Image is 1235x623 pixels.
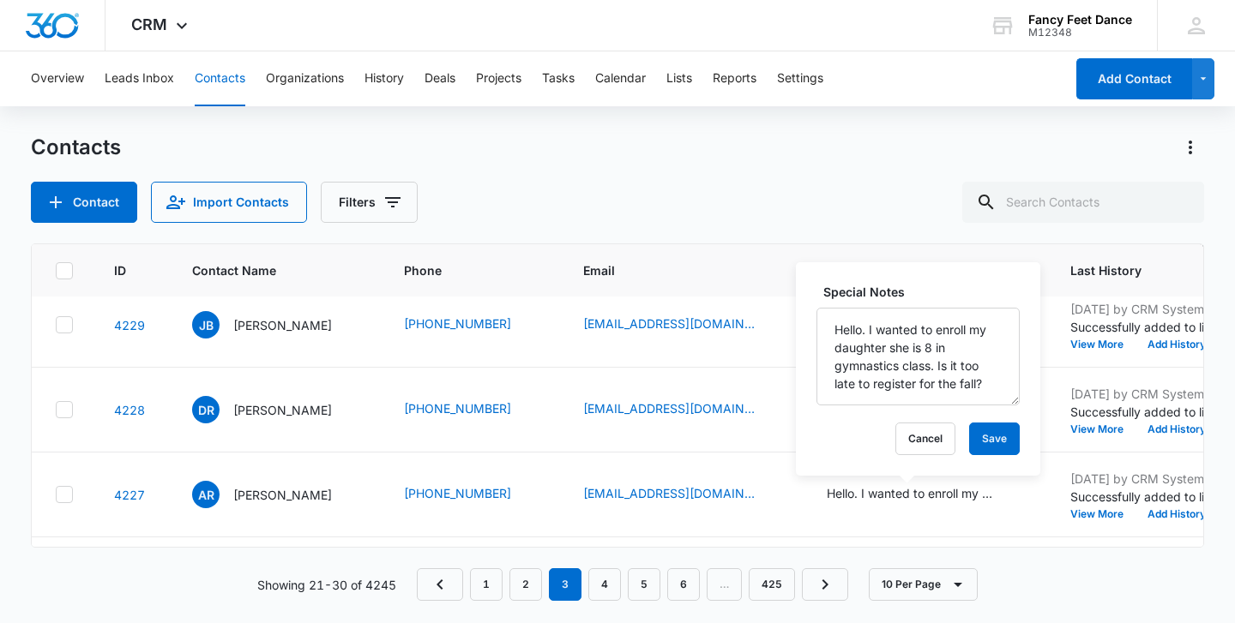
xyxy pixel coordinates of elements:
div: Special Notes - Hello. I wanted to enroll my daughter she is 8 in gymnastics class. Is it too lat... [827,484,1029,505]
a: [EMAIL_ADDRESS][DOMAIN_NAME] [583,314,755,332]
div: Email - danorivas827@yahoo.com - Select to Edit Field [583,399,786,420]
button: Add History [1136,424,1218,434]
div: Contact Name - Daniel Rivas - Select to Edit Field [192,396,363,423]
a: Page 425 [749,568,795,601]
span: CRM [131,15,167,33]
span: Email [583,261,761,279]
a: [EMAIL_ADDRESS][DOMAIN_NAME] [583,399,755,417]
div: account name [1028,13,1132,27]
button: History [364,51,404,106]
span: JB [192,311,220,338]
a: Previous Page [417,568,463,601]
div: Email - Joelbunche@gmail.com - Select to Edit Field [583,314,786,335]
button: Filters [321,182,418,223]
a: Page 6 [667,568,700,601]
button: View More [1070,424,1136,434]
a: Page 1 [470,568,503,601]
button: View More [1070,509,1136,519]
button: Actions [1177,134,1204,161]
button: Add Contact [1076,58,1192,99]
button: Add Contact [31,182,137,223]
div: Contact Name - Ashley Russel - Select to Edit Field [192,481,363,508]
button: Deals [425,51,455,106]
button: Import Contacts [151,182,307,223]
button: Contacts [195,51,245,106]
button: 10 Per Page [869,568,978,601]
button: Save [969,422,1020,455]
button: Leads Inbox [105,51,174,106]
span: DR [192,396,220,423]
span: Special Notes [827,261,1004,279]
p: [PERSON_NAME] [233,401,332,419]
span: Contact Name [192,261,338,279]
a: Page 4 [588,568,621,601]
p: [PERSON_NAME] [233,486,332,504]
input: Search Contacts [962,182,1204,223]
a: [PHONE_NUMBER] [404,484,511,502]
div: Contact Name - Joel Bunche - Select to Edit Field [192,311,363,338]
a: [PHONE_NUMBER] [404,314,511,332]
a: Navigate to contact details page for Joel Bunche [114,318,145,332]
button: Reports [713,51,756,106]
a: Next Page [802,568,848,601]
textarea: Hello. I wanted to enroll my daughter she is 8 in gymnastics class. Is it too late to register fo... [816,308,1020,405]
div: Phone - (929) 228-4840 - Select to Edit Field [404,484,542,505]
p: Showing 21-30 of 4245 [257,576,396,594]
button: Settings [777,51,823,106]
span: AR [192,481,220,508]
em: 3 [549,568,581,601]
button: Add History [1136,509,1218,519]
div: Phone - (718) 413-0314 - Select to Edit Field [404,399,542,420]
button: Organizations [266,51,344,106]
button: Lists [666,51,692,106]
a: Navigate to contact details page for Ashley Russel [114,488,145,502]
span: ID [114,261,126,279]
div: Hello. I wanted to enroll my daughter she is 8 in gymnastics class. Is it too late to register fo... [827,484,998,502]
a: [PHONE_NUMBER] [404,399,511,417]
div: account id [1028,27,1132,39]
button: Tasks [542,51,575,106]
button: Calendar [595,51,646,106]
div: Phone - (929) 364-2515 - Select to Edit Field [404,314,542,335]
div: Email - ashleerussell09@yahoo.com - Select to Edit Field [583,484,786,505]
nav: Pagination [417,568,848,601]
label: Special Notes [823,283,1027,301]
button: Overview [31,51,84,106]
h1: Contacts [31,135,121,160]
a: Navigate to contact details page for Daniel Rivas [114,403,145,417]
a: [EMAIL_ADDRESS][DOMAIN_NAME] [583,484,755,502]
button: Projects [476,51,521,106]
p: [PERSON_NAME] [233,316,332,334]
a: Page 5 [628,568,660,601]
button: Add History [1136,339,1218,350]
button: Cancel [895,422,955,455]
span: Phone [404,261,517,279]
button: View More [1070,339,1136,350]
a: Page 2 [509,568,542,601]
